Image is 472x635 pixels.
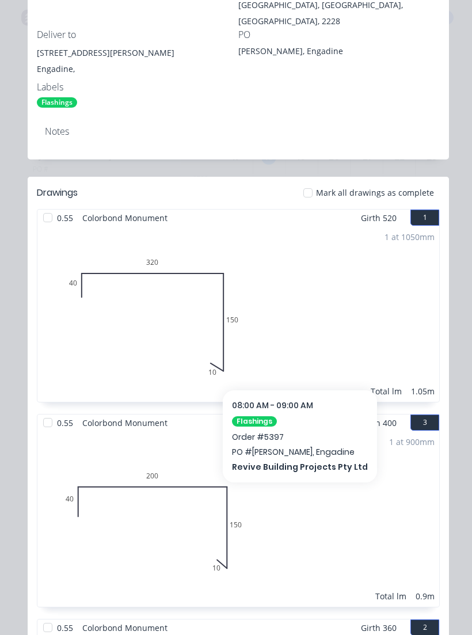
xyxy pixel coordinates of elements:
div: [STREET_ADDRESS][PERSON_NAME] [37,45,238,61]
button: 3 [410,415,439,431]
div: Engadine, [37,61,238,77]
div: 040200150101 at 900mmTotal lm0.9m [37,431,439,607]
div: [PERSON_NAME], Engadine [238,45,382,61]
span: Girth 520 [361,210,397,226]
div: 0.9m [416,590,435,602]
div: Deliver to [37,29,238,40]
span: Colorbond Monument [78,415,172,431]
span: 0.55 [52,415,78,431]
div: Total lm [375,590,406,602]
span: 0.55 [52,210,78,226]
button: 1 [410,210,439,226]
div: 1 at 900mm [389,436,435,448]
div: 1.05m [411,385,435,397]
div: [STREET_ADDRESS][PERSON_NAME]Engadine, [37,45,238,82]
div: Drawings [37,186,78,200]
span: Mark all drawings as complete [316,187,434,199]
span: Colorbond Monument [78,210,172,226]
div: Labels [37,82,238,93]
div: Flashings [37,97,77,108]
div: Total lm [371,385,402,397]
span: Girth 400 [361,415,397,431]
div: 1 at 1050mm [385,231,435,243]
div: 040320150101 at 1050mmTotal lm1.05m [37,226,439,402]
div: PO [238,29,440,40]
div: Notes [45,126,432,137]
